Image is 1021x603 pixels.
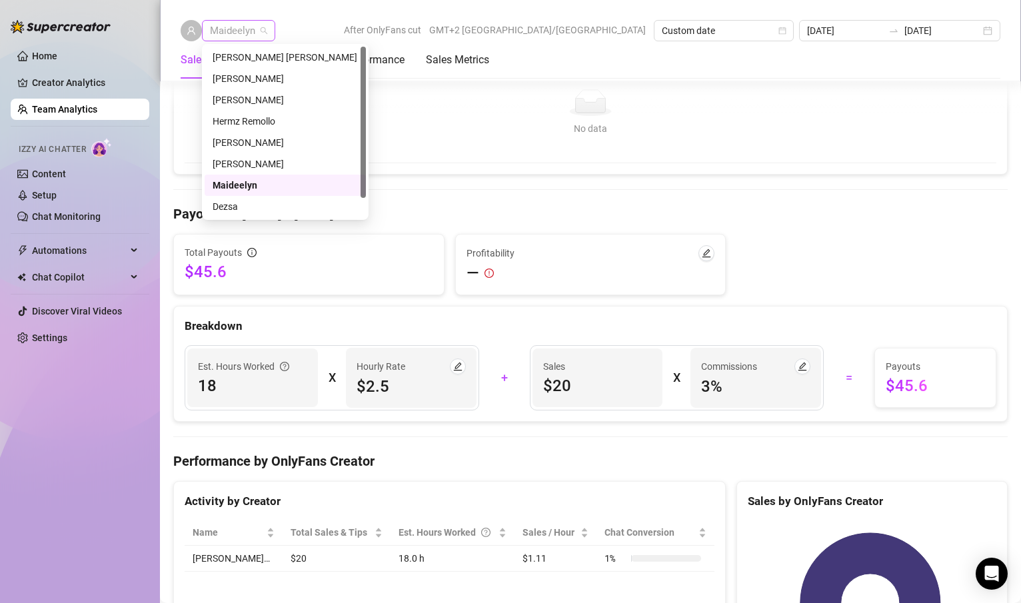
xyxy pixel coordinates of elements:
[976,558,1008,590] div: Open Intercom Messenger
[205,196,366,217] div: Dezsa
[344,52,405,68] div: Performance
[596,520,714,546] th: Chat Conversion
[205,111,366,132] div: Hermz Remollo
[198,121,983,136] div: No data
[673,367,680,388] div: X
[702,249,711,258] span: edit
[17,245,28,256] span: thunderbolt
[193,525,264,540] span: Name
[604,525,696,540] span: Chat Conversion
[213,71,358,86] div: [PERSON_NAME]
[247,248,257,257] span: info-circle
[514,546,596,572] td: $1.11
[798,362,807,371] span: edit
[205,89,366,111] div: Alex
[32,190,57,201] a: Setup
[357,359,405,374] article: Hourly Rate
[543,375,652,396] span: $20
[426,52,489,68] div: Sales Metrics
[213,135,358,150] div: [PERSON_NAME]
[173,452,1008,470] h4: Performance by OnlyFans Creator
[467,246,514,261] span: Profitability
[213,157,358,171] div: [PERSON_NAME]
[185,492,714,510] div: Activity by Creator
[662,21,786,41] span: Custom date
[32,169,66,179] a: Content
[391,546,514,572] td: 18.0 h
[886,375,985,396] span: $45.6
[701,376,810,397] span: 3 %
[344,20,421,40] span: After OnlyFans cut
[32,240,127,261] span: Automations
[399,525,496,540] div: Est. Hours Worked
[205,47,366,68] div: Donna Cora Janne Tiongson
[283,546,391,572] td: $20
[283,520,391,546] th: Total Sales & Tips
[185,520,283,546] th: Name
[91,138,112,157] img: AI Chatter
[205,68,366,89] div: Deisy
[748,492,996,510] div: Sales by OnlyFans Creator
[185,546,283,572] td: [PERSON_NAME]…
[181,52,207,68] div: Sales
[205,132,366,153] div: Donna
[522,525,578,540] span: Sales / Hour
[32,332,67,343] a: Settings
[213,199,358,214] div: Dezsa
[173,205,1008,223] h4: Payouts for [DATE] - [DATE]
[453,362,463,371] span: edit
[213,114,358,129] div: Hermz Remollo
[485,269,494,278] span: exclamation-circle
[210,21,267,41] span: Maideelyn
[11,20,111,33] img: logo-BBDzfeDw.svg
[17,273,26,282] img: Chat Copilot
[198,375,307,396] span: 18
[467,263,479,284] span: —
[886,359,985,374] span: Payouts
[19,143,86,156] span: Izzy AI Chatter
[904,23,980,38] input: End date
[543,359,652,374] span: Sales
[187,26,196,35] span: user
[32,72,139,93] a: Creator Analytics
[32,306,122,316] a: Discover Viral Videos
[832,367,866,388] div: =
[429,20,646,40] span: GMT+2 [GEOGRAPHIC_DATA]/[GEOGRAPHIC_DATA]
[357,376,466,397] span: $2.5
[280,359,289,374] span: question-circle
[481,525,491,540] span: question-circle
[32,211,101,222] a: Chat Monitoring
[213,50,358,65] div: [PERSON_NAME] [PERSON_NAME]
[213,178,358,193] div: Maideelyn
[604,551,626,566] span: 1 %
[32,267,127,288] span: Chat Copilot
[807,23,883,38] input: Start date
[198,359,289,374] div: Est. Hours Worked
[32,104,97,115] a: Team Analytics
[487,367,522,388] div: +
[701,359,757,374] article: Commissions
[205,153,366,175] div: Mc Schnitcher
[213,93,358,107] div: [PERSON_NAME]
[185,261,433,283] span: $45.6
[32,51,57,61] a: Home
[888,25,899,36] span: to
[185,245,242,260] span: Total Payouts
[888,25,899,36] span: swap-right
[291,525,372,540] span: Total Sales & Tips
[778,27,786,35] span: calendar
[185,317,996,335] div: Breakdown
[205,175,366,196] div: Maideelyn
[514,520,596,546] th: Sales / Hour
[329,367,335,388] div: X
